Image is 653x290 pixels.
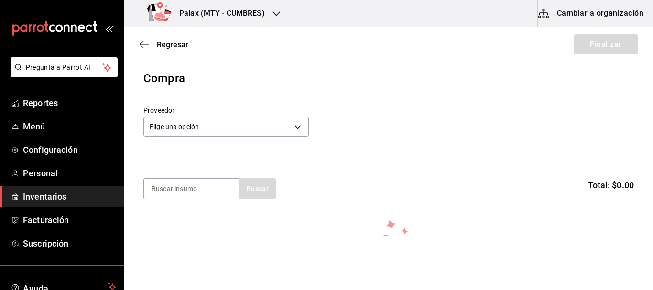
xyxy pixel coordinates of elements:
[23,143,116,156] span: Configuración
[588,179,634,192] span: Total: $0.00
[140,40,188,49] button: Regresar
[105,25,113,32] button: open_drawer_menu
[7,69,118,79] a: Pregunta a Parrot AI
[23,167,116,180] span: Personal
[157,40,188,49] span: Regresar
[26,63,103,73] span: Pregunta a Parrot AI
[172,8,265,19] h3: Palax (MTY - CUMBRES)
[143,117,309,137] div: Elige una opción
[143,107,309,114] label: Proveedor
[11,57,118,77] button: Pregunta a Parrot AI
[23,237,116,250] span: Suscripción
[23,214,116,226] span: Facturación
[143,70,634,87] div: Compra
[23,190,116,203] span: Inventarios
[23,97,116,109] span: Reportes
[144,179,239,199] input: Buscar insumo
[23,120,116,133] span: Menú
